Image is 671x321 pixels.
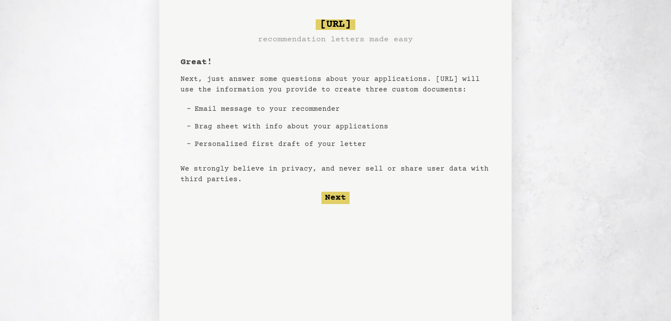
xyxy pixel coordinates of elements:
p: Next, just answer some questions about your applications. [URL] will use the information you prov... [181,74,490,95]
p: We strongly believe in privacy, and never sell or share user data with third parties. [181,164,490,185]
li: Personalized first draft of your letter [191,135,392,153]
h3: recommendation letters made easy [258,33,413,46]
li: Email message to your recommender [191,100,392,118]
span: [URL] [316,19,355,30]
button: Next [321,192,350,204]
li: Brag sheet with info about your applications [191,118,392,135]
h1: Great! [181,56,212,69]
